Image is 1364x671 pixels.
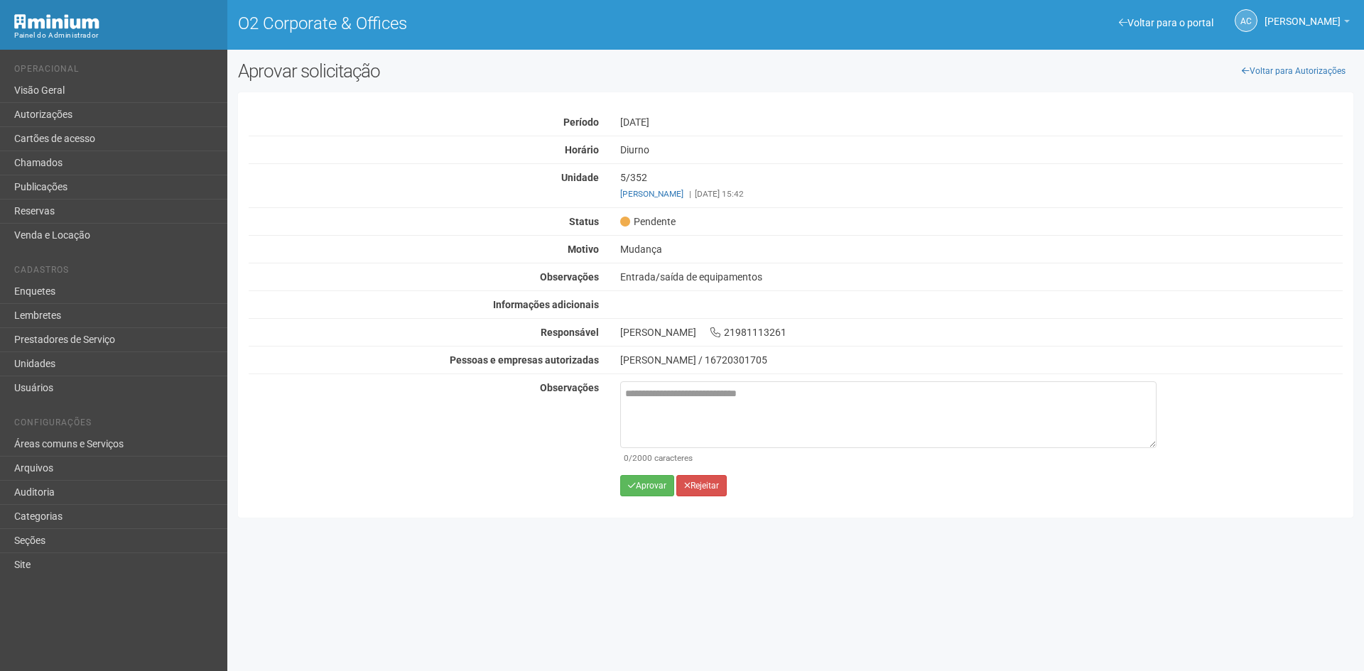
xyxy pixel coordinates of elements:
[610,243,1353,256] div: Mudança
[14,64,217,79] li: Operacional
[493,299,599,310] strong: Informações adicionais
[541,327,599,338] strong: Responsável
[450,354,599,366] strong: Pessoas e empresas autorizadas
[238,60,785,82] h2: Aprovar solicitação
[1234,60,1353,82] a: Voltar para Autorizações
[620,187,1343,200] div: [DATE] 15:42
[624,453,629,463] span: 0
[624,452,1153,464] div: /2000 caracteres
[620,189,683,199] a: [PERSON_NAME]
[620,215,676,228] span: Pendente
[14,418,217,432] li: Configurações
[14,265,217,280] li: Cadastros
[561,172,599,183] strong: Unidade
[569,216,599,227] strong: Status
[568,244,599,255] strong: Motivo
[620,354,1343,366] div: [PERSON_NAME] / 16720301705
[620,475,674,496] button: Aprovar
[689,189,691,199] span: |
[610,171,1353,200] div: 5/352
[610,116,1353,129] div: [DATE]
[1265,2,1341,27] span: Ana Carla de Carvalho Silva
[565,144,599,156] strong: Horário
[610,326,1353,339] div: [PERSON_NAME] 21981113261
[1265,18,1350,29] a: [PERSON_NAME]
[563,116,599,128] strong: Período
[540,271,599,283] strong: Observações
[676,475,727,496] button: Rejeitar
[14,29,217,42] div: Painel do Administrador
[14,14,99,29] img: Minium
[238,14,785,33] h1: O2 Corporate & Offices
[1235,9,1257,32] a: AC
[1119,17,1213,28] a: Voltar para o portal
[610,143,1353,156] div: Diurno
[610,271,1353,283] div: Entrada/saída de equipamentos
[540,382,599,393] strong: Observações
